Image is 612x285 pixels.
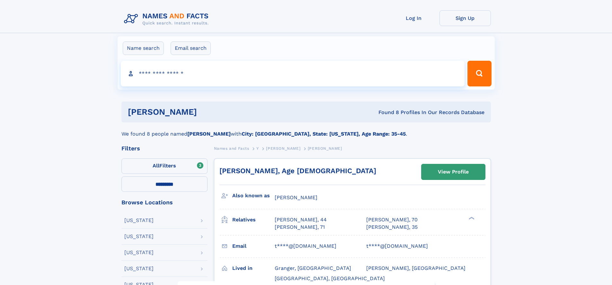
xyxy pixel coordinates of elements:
[288,109,484,116] div: Found 8 Profiles In Our Records Database
[128,108,288,116] h1: [PERSON_NAME]
[232,263,275,274] h3: Lived in
[121,61,465,86] input: search input
[366,216,418,223] a: [PERSON_NAME], 70
[388,10,439,26] a: Log In
[275,265,351,271] span: Granger, [GEOGRAPHIC_DATA]
[308,146,342,151] span: [PERSON_NAME]
[438,165,469,179] div: View Profile
[121,158,208,174] label: Filters
[467,61,491,86] button: Search Button
[121,10,214,28] img: Logo Names and Facts
[124,218,154,223] div: [US_STATE]
[187,131,231,137] b: [PERSON_NAME]
[256,146,259,151] span: Y
[171,41,211,55] label: Email search
[256,144,259,152] a: Y
[366,265,466,271] span: [PERSON_NAME], [GEOGRAPHIC_DATA]
[366,224,418,231] a: [PERSON_NAME], 35
[219,167,376,175] a: [PERSON_NAME], Age [DEMOGRAPHIC_DATA]
[232,190,275,201] h3: Also known as
[275,275,385,281] span: [GEOGRAPHIC_DATA], [GEOGRAPHIC_DATA]
[275,194,317,200] span: [PERSON_NAME]
[232,214,275,225] h3: Relatives
[266,144,300,152] a: [PERSON_NAME]
[121,122,491,138] div: We found 8 people named with .
[467,216,475,220] div: ❯
[123,41,164,55] label: Name search
[214,144,249,152] a: Names and Facts
[124,234,154,239] div: [US_STATE]
[275,216,327,223] a: [PERSON_NAME], 44
[421,164,485,180] a: View Profile
[232,241,275,252] h3: Email
[124,250,154,255] div: [US_STATE]
[242,131,406,137] b: City: [GEOGRAPHIC_DATA], State: [US_STATE], Age Range: 35-45
[266,146,300,151] span: [PERSON_NAME]
[439,10,491,26] a: Sign Up
[121,200,208,205] div: Browse Locations
[153,163,159,169] span: All
[121,146,208,151] div: Filters
[124,266,154,271] div: [US_STATE]
[275,224,325,231] a: [PERSON_NAME], 71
